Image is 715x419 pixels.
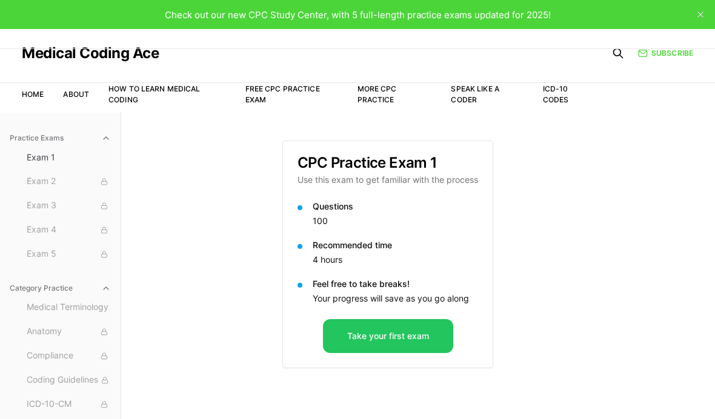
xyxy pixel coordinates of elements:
[22,172,116,191] button: Exam 2
[63,90,89,99] a: About
[27,248,111,261] span: Exam 5
[358,84,397,104] a: More CPC Practice
[298,156,478,170] h3: CPC Practice Exam 1
[27,175,111,188] span: Exam 2
[313,239,478,251] p: Recommended time
[27,223,111,237] span: Exam 4
[22,196,116,216] button: Exam 3
[22,148,116,167] button: Exam 1
[27,398,111,411] span: ICD-10-CM
[22,245,116,264] button: Exam 5
[27,349,111,363] span: Compliance
[451,84,499,104] a: Speak Like a Coder
[27,199,111,213] span: Exam 3
[108,84,200,104] a: How to Learn Medical Coding
[27,374,111,387] span: Coding Guidelines
[22,298,116,317] button: Medical Terminology
[27,325,111,338] span: Anatomy
[313,215,478,227] p: 100
[638,48,693,59] a: Subscribe
[27,301,111,314] span: Medical Terminology
[313,278,478,290] p: Feel free to take breaks!
[298,174,478,186] p: Use this exam to get familiar with the process
[27,151,111,163] span: Exam 1
[691,5,710,24] button: close
[22,322,116,341] button: Anatomy
[165,9,551,21] span: Check out our new CPC Study Center, with 5 full-length practice exams updated for 2025!
[22,395,116,414] button: ICD-10-CM
[323,319,453,353] button: Take your first exam
[22,220,116,240] button: Exam 4
[22,371,116,390] button: Coding Guidelines
[5,128,116,148] button: Practice Exams
[313,254,478,266] p: 4 hours
[245,84,320,104] a: Free CPC Practice Exam
[22,346,116,366] button: Compliance
[22,46,159,61] a: Medical Coding Ace
[313,292,478,305] p: Your progress will save as you go along
[313,200,478,213] p: Questions
[22,90,44,99] a: Home
[543,84,569,104] a: ICD-10 Codes
[5,279,116,298] button: Category Practice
